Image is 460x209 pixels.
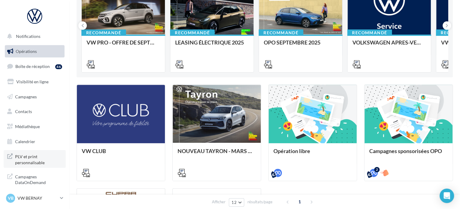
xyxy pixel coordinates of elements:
[178,148,256,160] div: NOUVEAU TAYRON - MARS 2025
[17,195,58,201] p: VW BERNAY
[15,139,35,144] span: Calendrier
[170,29,215,36] div: Recommandé
[369,148,448,160] div: Campagnes sponsorisées OPO
[81,29,126,36] div: Recommandé
[212,199,225,205] span: Afficher
[247,199,273,205] span: résultats/page
[15,124,40,129] span: Médiathèque
[8,195,14,201] span: VB
[16,49,37,54] span: Opérations
[87,39,160,51] div: VW PRO - OFFRE DE SEPTEMBRE 25
[16,34,40,39] span: Notifications
[4,170,66,188] a: Campagnes DataOnDemand
[232,200,237,205] span: 12
[264,39,337,51] div: OPO SEPTEMBRE 2025
[15,109,32,114] span: Contacts
[4,60,66,73] a: Boîte de réception46
[15,152,62,165] span: PLV et print personnalisable
[15,94,37,99] span: Campagnes
[273,148,352,160] div: Opération libre
[229,198,244,207] button: 12
[374,167,380,172] div: 2
[4,75,66,88] a: Visibilité en ligne
[295,197,304,207] span: 1
[4,45,66,58] a: Opérations
[175,39,249,51] div: LEASING ÉLECTRIQUE 2025
[4,135,66,148] a: Calendrier
[55,64,62,69] div: 46
[15,64,50,69] span: Boîte de réception
[5,192,65,204] a: VB VW BERNAY
[440,189,454,203] div: Open Intercom Messenger
[352,39,426,51] div: VOLKSWAGEN APRES-VENTE
[4,120,66,133] a: Médiathèque
[16,79,49,84] span: Visibilité en ligne
[15,173,62,186] span: Campagnes DataOnDemand
[347,29,392,36] div: Recommandé
[4,30,63,43] button: Notifications
[4,91,66,103] a: Campagnes
[4,150,66,168] a: PLV et print personnalisable
[82,148,160,160] div: VW CLUB
[4,105,66,118] a: Contacts
[259,29,303,36] div: Recommandé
